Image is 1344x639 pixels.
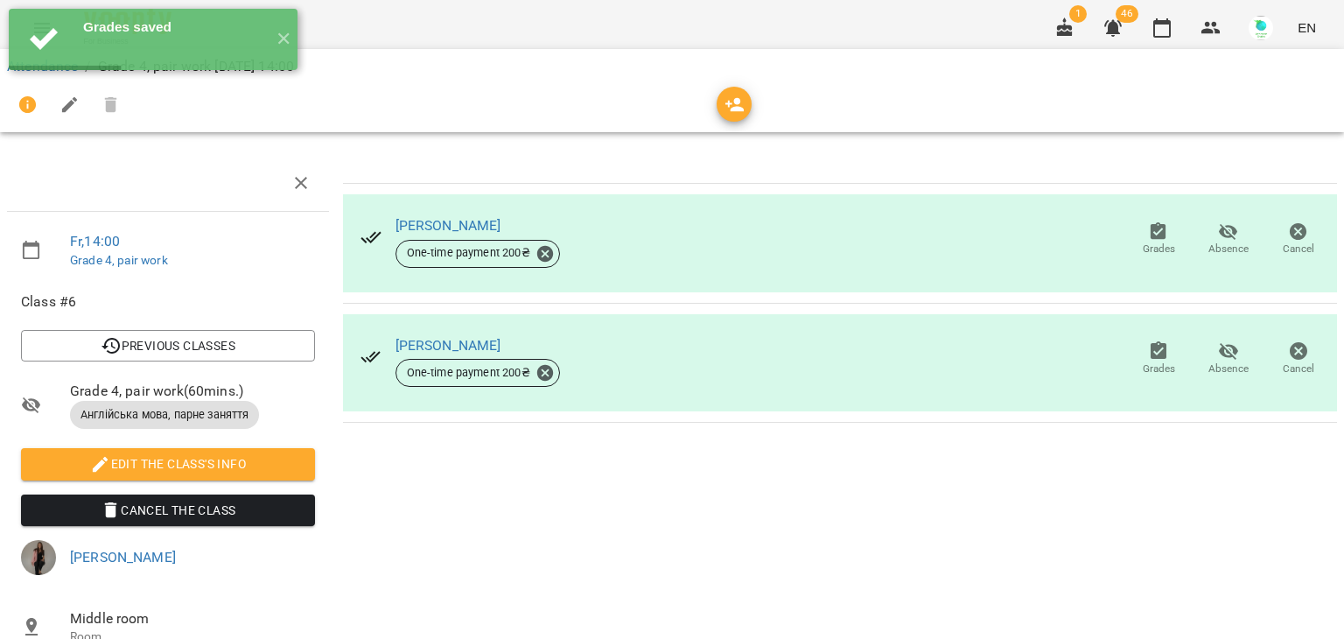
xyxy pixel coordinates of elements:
[21,330,315,362] button: Previous Classes
[1116,5,1138,23] span: 46
[21,448,315,480] button: Edit the class's Info
[1263,334,1333,383] button: Cancel
[21,540,56,575] img: 5a196e5a3ecece01ad28c9ee70ffa9da.jpg
[70,233,120,249] a: Fr , 14:00
[1143,242,1175,256] span: Grades
[1291,11,1323,44] button: EN
[35,335,301,356] span: Previous Classes
[1298,18,1316,37] span: EN
[1143,362,1175,376] span: Grades
[1208,362,1249,376] span: Absence
[1193,215,1263,264] button: Absence
[396,245,541,261] span: One-time payment 200 ₴
[1249,16,1273,40] img: bbf80086e43e73aae20379482598e1e8.jpg
[395,217,501,234] a: [PERSON_NAME]
[396,365,541,381] span: One-time payment 200 ₴
[1193,334,1263,383] button: Absence
[395,240,560,268] div: One-time payment 200₴
[21,291,315,312] span: Class #6
[70,608,315,629] span: Middle room
[83,18,262,37] div: Grades saved
[395,359,560,387] div: One-time payment 200₴
[1123,215,1193,264] button: Grades
[70,381,315,402] span: Grade 4, pair work ( 60 mins. )
[70,549,176,565] a: [PERSON_NAME]
[35,500,301,521] span: Cancel the class
[395,337,501,354] a: [PERSON_NAME]
[7,56,1337,77] nav: breadcrumb
[1283,242,1314,256] span: Cancel
[21,495,315,526] button: Cancel the class
[1208,242,1249,256] span: Absence
[70,253,168,267] a: Grade 4, pair work
[70,407,259,423] span: Англійська мова, парне заняття
[1283,362,1314,376] span: Cancel
[35,453,301,474] span: Edit the class's Info
[1263,215,1333,264] button: Cancel
[1123,334,1193,383] button: Grades
[1069,5,1087,23] span: 1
